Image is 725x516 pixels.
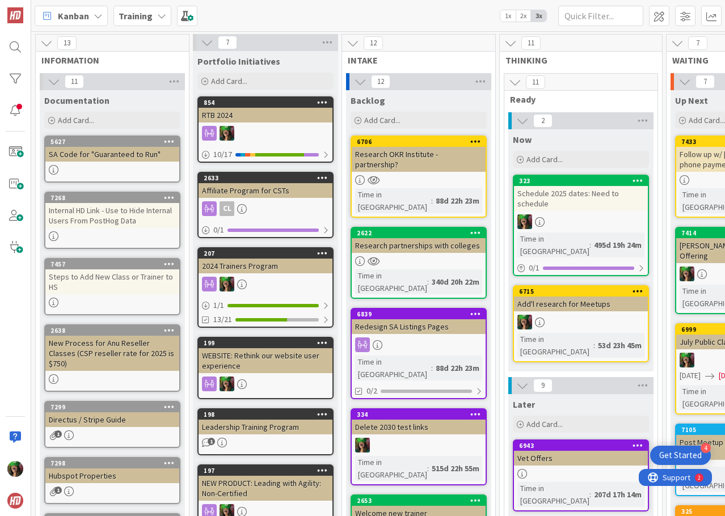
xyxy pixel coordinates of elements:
[54,430,62,438] span: 1
[208,438,215,445] span: 1
[213,299,224,311] span: 1 / 1
[199,420,332,434] div: Leadership Training Program
[505,54,648,66] span: THINKING
[44,401,180,448] a: 7299Directus / Stripe Guide
[433,194,482,207] div: 88d 22h 23m
[50,194,179,202] div: 7268
[59,5,62,14] div: 2
[204,411,332,418] div: 198
[517,333,593,358] div: Time in [GEOGRAPHIC_DATA]
[45,147,179,162] div: SA Code for "Guaranteed to Run"
[197,247,334,328] a: 2072024 Trainers ProgramSL1/113/21
[44,192,180,249] a: 7268Internal HD Link - Use to Hide Internal Users From PostHog Data
[516,10,531,22] span: 2x
[352,409,486,434] div: 334Delete 2030 test links
[204,249,332,257] div: 207
[213,224,224,236] span: 0 / 1
[45,137,179,147] div: 5627
[593,339,595,352] span: :
[45,193,179,203] div: 7268
[517,232,589,257] div: Time in [GEOGRAPHIC_DATA]
[675,95,708,106] span: Up Next
[514,441,648,451] div: 6943
[44,136,180,183] a: 5627SA Code for "Guaranteed to Run"
[199,298,332,312] div: 1/1
[45,269,179,294] div: Steps to Add New Class or Trainer to HS
[352,137,486,172] div: 6706Research OKR Institute - partnership?
[500,10,516,22] span: 1x
[50,403,179,411] div: 7299
[352,137,486,147] div: 6706
[589,239,591,251] span: :
[513,439,649,511] a: 6943Vet OffersTime in [GEOGRAPHIC_DATA]:207d 17h 14m
[514,451,648,466] div: Vet Offers
[352,438,486,452] div: SL
[7,7,23,23] img: Visit kanbanzone.com
[352,228,486,253] div: 2622Research partnerships with colleges
[433,362,482,374] div: 88d 22h 23m
[57,36,77,50] span: 13
[199,348,332,373] div: WEBSITE: Rethink our website user experience
[431,362,433,374] span: :
[517,482,589,507] div: Time in [GEOGRAPHIC_DATA]
[514,176,648,186] div: 323
[58,115,94,125] span: Add Card...
[526,75,545,89] span: 11
[199,173,332,183] div: 2633
[357,229,486,237] div: 2622
[514,297,648,311] div: Add'l research for Meetups
[119,10,153,22] b: Training
[680,353,694,367] img: SL
[513,134,532,145] span: Now
[355,438,370,452] img: SL
[526,419,563,429] span: Add Card...
[45,259,179,294] div: 7457Steps to Add New Class or Trainer to HS
[526,154,563,164] span: Add Card...
[364,115,401,125] span: Add Card...
[427,462,429,475] span: :
[514,186,648,211] div: Schedule 2025 dates: Need to schedule
[50,459,179,467] div: 7298
[680,370,701,382] span: [DATE]
[197,337,334,399] a: 199WEBSITE: Rethink our website user experienceSL
[199,466,332,476] div: 197
[218,36,237,49] span: 7
[701,443,711,453] div: 4
[199,409,332,434] div: 198Leadership Training Program
[199,173,332,198] div: 2633Affiliate Program for CSTs
[431,194,433,207] span: :
[54,487,62,494] span: 1
[199,466,332,501] div: 197NEW PRODUCT: Leading with Agility: Non-Certified
[351,136,487,218] a: 6706Research OKR Institute - partnership?Time in [GEOGRAPHIC_DATA]:88d 22h 23m
[44,457,180,504] a: 7298Hubspot Properties
[44,324,180,392] a: 2638New Process for Anu Reseller Classes (CSP reseller rate for 2025 is $750)
[680,267,694,281] img: SL
[352,319,486,334] div: Redesign SA Listings Pages
[204,339,332,347] div: 199
[355,456,427,481] div: Time in [GEOGRAPHIC_DATA]
[213,314,232,325] span: 13/21
[351,95,385,106] span: Backlog
[199,259,332,273] div: 2024 Trainers Program
[45,468,179,483] div: Hubspot Properties
[199,223,332,237] div: 0/1
[58,9,89,23] span: Kanban
[351,408,487,485] a: 334Delete 2030 test linksSLTime in [GEOGRAPHIC_DATA]:515d 22h 55m
[45,203,179,228] div: Internal HD Link - Use to Hide Internal Users From PostHog Data
[517,315,532,329] img: SL
[351,308,487,399] a: 6839Redesign SA Listings PagesTime in [GEOGRAPHIC_DATA]:88d 22h 23m0/2
[355,269,427,294] div: Time in [GEOGRAPHIC_DATA]
[197,408,334,455] a: 198Leadership Training Program
[50,260,179,268] div: 7457
[514,441,648,466] div: 6943Vet Offers
[220,377,234,391] img: SL
[45,402,179,427] div: 7299Directus / Stripe Guide
[689,115,725,125] span: Add Card...
[357,411,486,418] div: 334
[213,149,232,160] span: 10 / 17
[50,138,179,146] div: 5627
[357,310,486,318] div: 6839
[355,188,431,213] div: Time in [GEOGRAPHIC_DATA]
[533,114,553,128] span: 2
[366,385,377,397] span: 0/2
